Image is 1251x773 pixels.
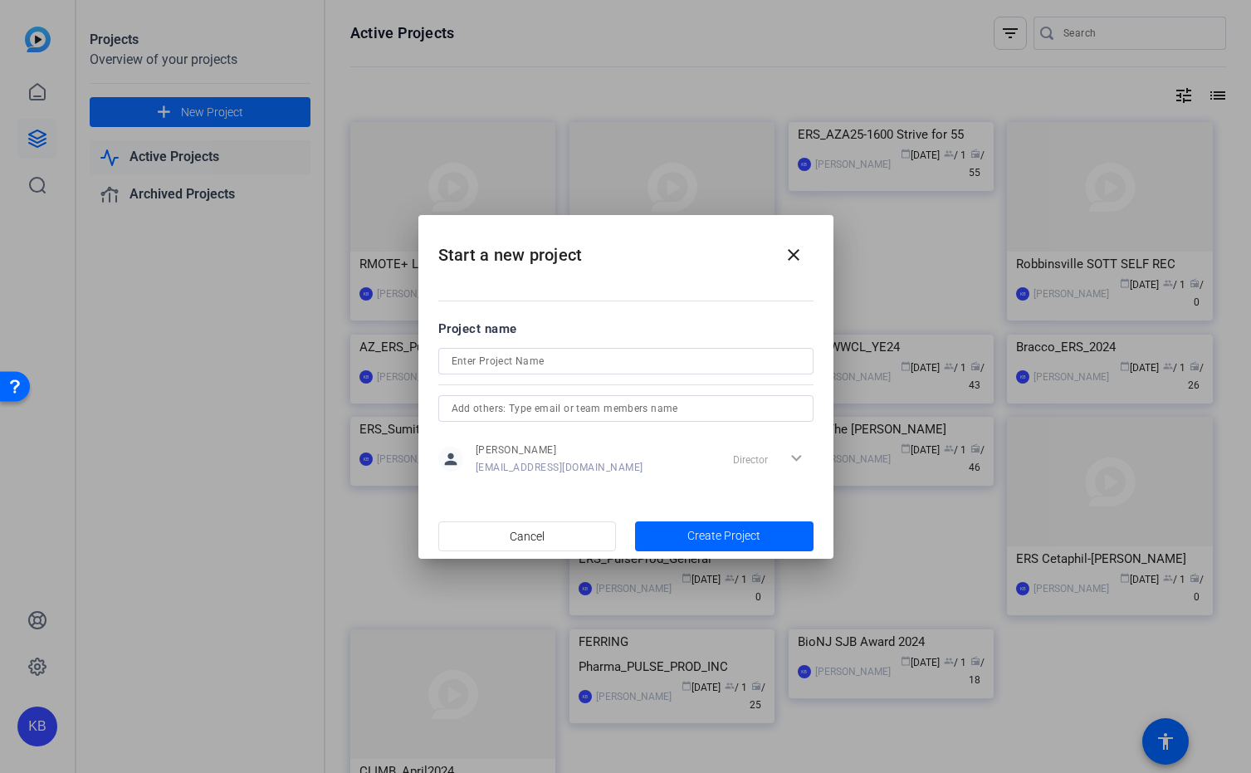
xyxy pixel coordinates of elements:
button: Cancel [438,521,617,551]
span: Cancel [510,521,545,552]
h2: Start a new project [418,215,833,282]
span: [EMAIL_ADDRESS][DOMAIN_NAME] [476,461,643,474]
span: [PERSON_NAME] [476,443,643,457]
mat-icon: close [784,245,804,265]
div: Project name [438,320,814,338]
input: Enter Project Name [452,351,800,371]
mat-icon: person [438,447,463,472]
button: Create Project [635,521,814,551]
input: Add others: Type email or team members name [452,399,800,418]
span: Create Project [687,527,760,545]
